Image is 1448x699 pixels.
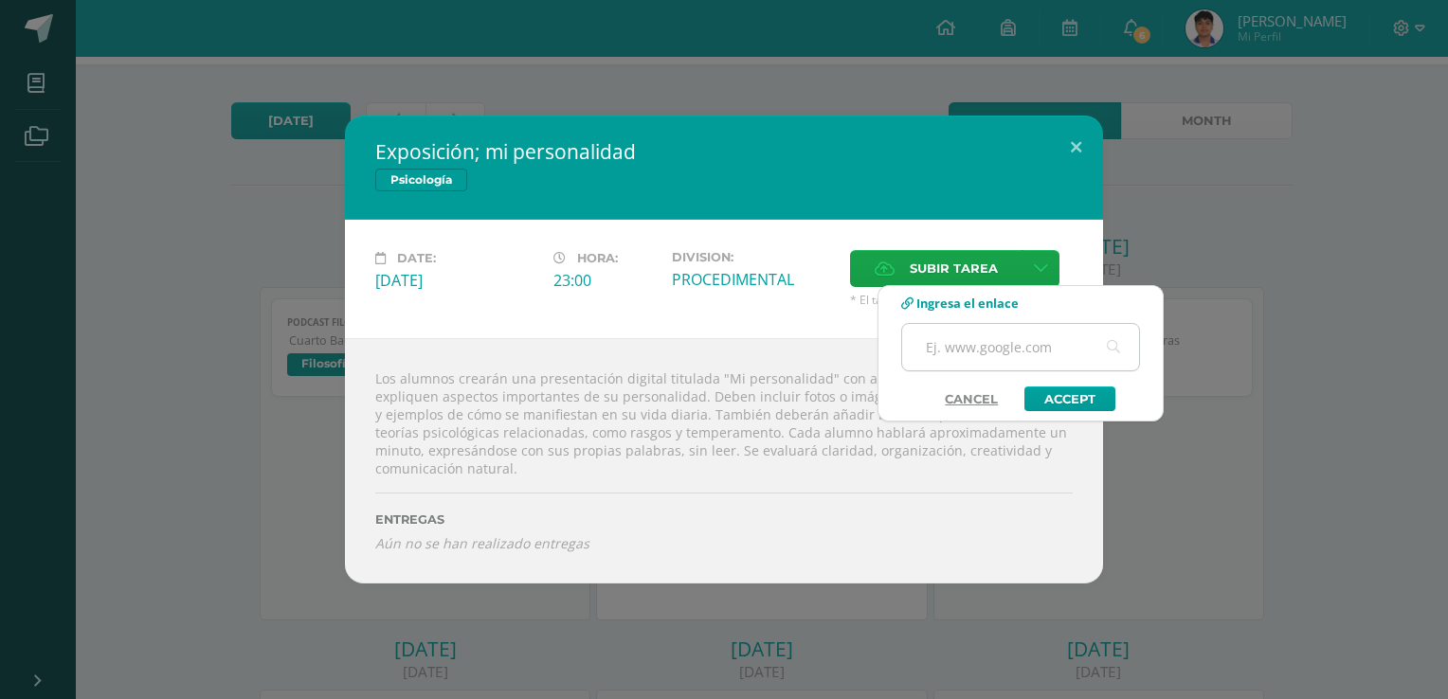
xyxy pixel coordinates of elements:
span: Subir tarea [910,251,998,286]
span: Psicología [375,169,467,191]
input: Ej. www.google.com [902,324,1139,370]
div: [DATE] [375,270,538,291]
button: Close (Esc) [1049,116,1103,180]
span: Date: [397,251,436,265]
div: PROCEDIMENTAL [672,269,835,290]
span: Ingresa el enlace [916,295,1019,312]
div: 23:00 [553,270,657,291]
h2: Exposición; mi personalidad [375,138,1073,165]
span: * El tamaño máximo permitido es 50 MB [850,292,1073,308]
label: ENTREGAS [375,512,1073,527]
span: Hora: [577,251,618,265]
a: Cancel [926,386,1017,411]
a: Accept [1024,386,1115,411]
label: Division: [672,250,835,264]
div: Los alumnos crearán una presentación digital titulada "Mi personalidad" con al menos cinco diapos... [345,338,1103,583]
i: Aún no se han realizado entregas [375,534,1073,552]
